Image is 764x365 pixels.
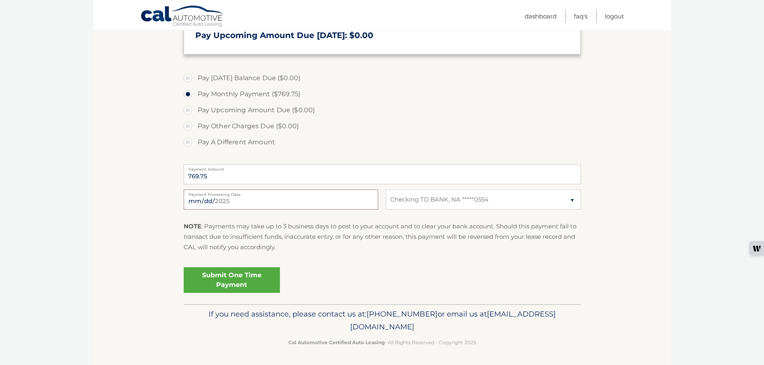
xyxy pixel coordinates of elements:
[184,221,581,253] p: : Payments may take up to 3 business days to post to your account and to clear your bank account....
[367,309,438,319] span: [PHONE_NUMBER]
[574,10,588,23] a: FAQ's
[288,339,385,345] strong: Cal Automotive Certified Auto Leasing
[184,70,581,86] label: Pay [DATE] Balance Due ($0.00)
[184,222,201,230] strong: NOTE
[140,5,225,28] a: Cal Automotive
[184,190,378,210] input: Payment Date
[184,164,581,184] input: Payment Amount
[189,308,576,333] p: If you need assistance, please contact us at: or email us at
[184,118,581,134] label: Pay Other Charges Due ($0.00)
[184,190,378,196] label: Payment Processing Date
[184,267,280,293] a: Submit One Time Payment
[184,86,581,102] label: Pay Monthly Payment ($769.75)
[189,338,576,347] p: - All Rights Reserved - Copyright 2025
[605,10,624,23] a: Logout
[350,309,556,331] span: [EMAIL_ADDRESS][DOMAIN_NAME]
[184,134,581,150] label: Pay A Different Amount
[195,30,569,40] h3: Pay Upcoming Amount Due [DATE]: $0.00
[184,102,581,118] label: Pay Upcoming Amount Due ($0.00)
[525,10,557,23] a: Dashboard
[184,164,581,171] label: Payment Amount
